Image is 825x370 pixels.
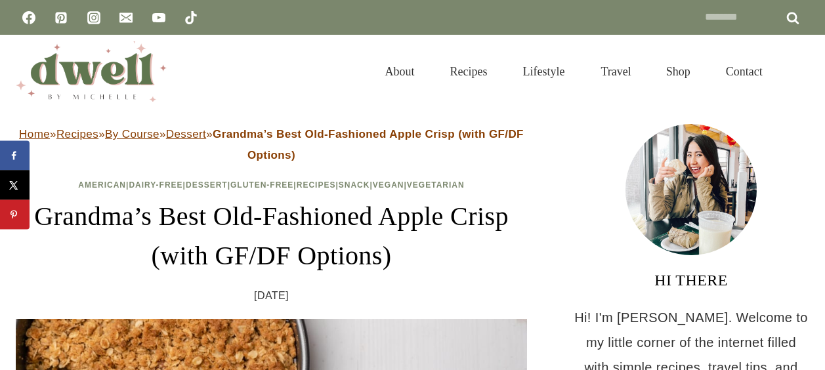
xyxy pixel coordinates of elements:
a: TikTok [178,5,204,31]
h3: HI THERE [573,268,809,292]
a: Recipes [56,128,98,140]
a: Snack [339,180,370,190]
time: [DATE] [254,286,289,306]
a: Gluten-Free [230,180,293,190]
a: Vegan [373,180,404,190]
a: Home [19,128,50,140]
a: About [368,49,433,94]
a: Facebook [16,5,42,31]
a: Dessert [166,128,206,140]
span: » » » » [19,128,524,161]
a: Contact [708,49,780,94]
a: By Course [105,128,159,140]
a: Instagram [81,5,107,31]
a: Travel [583,49,648,94]
a: Email [113,5,139,31]
a: Shop [648,49,708,94]
a: Dairy-Free [129,180,182,190]
a: Dessert [186,180,228,190]
strong: Grandma’s Best Old-Fashioned Apple Crisp (with GF/DF Options) [213,128,524,161]
a: YouTube [146,5,172,31]
a: Recipes [297,180,336,190]
h1: Grandma’s Best Old-Fashioned Apple Crisp (with GF/DF Options) [16,197,527,276]
a: American [78,180,126,190]
nav: Primary Navigation [368,49,780,94]
a: Vegetarian [407,180,465,190]
span: | | | | | | | [78,180,464,190]
a: Pinterest [48,5,74,31]
a: Recipes [433,49,505,94]
a: Lifestyle [505,49,583,94]
button: View Search Form [787,60,809,83]
img: DWELL by michelle [16,41,167,102]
